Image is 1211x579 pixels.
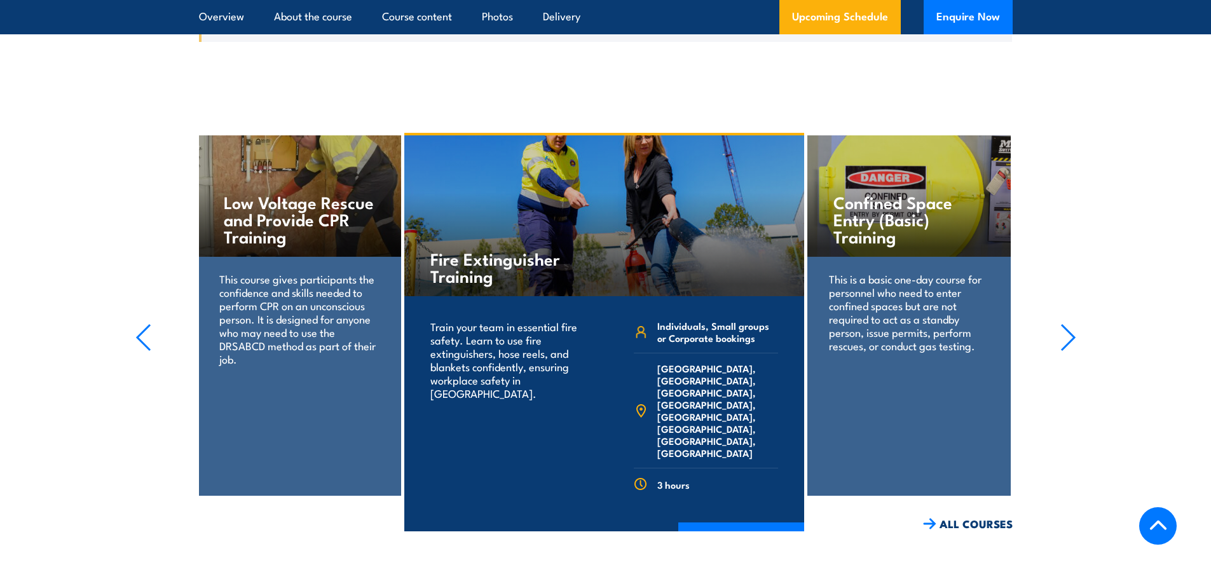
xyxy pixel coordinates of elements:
a: COURSE DETAILS [678,522,804,555]
a: ALL COURSES [923,517,1013,531]
h4: Confined Space Entry (Basic) Training [833,193,984,245]
p: This course gives participants the confidence and skills needed to perform CPR on an unconscious ... [219,272,379,365]
span: Individuals, Small groups or Corporate bookings [657,320,778,344]
p: This is a basic one-day course for personnel who need to enter confined spaces but are not requir... [829,272,989,352]
h4: Low Voltage Rescue and Provide CPR Training [224,193,374,245]
span: 3 hours [657,479,690,491]
h4: Fire Extinguisher Training [430,250,580,284]
span: [GEOGRAPHIC_DATA], [GEOGRAPHIC_DATA], [GEOGRAPHIC_DATA], [GEOGRAPHIC_DATA], [GEOGRAPHIC_DATA], [G... [657,362,778,459]
p: Train your team in essential fire safety. Learn to use fire extinguishers, hose reels, and blanke... [430,320,587,400]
